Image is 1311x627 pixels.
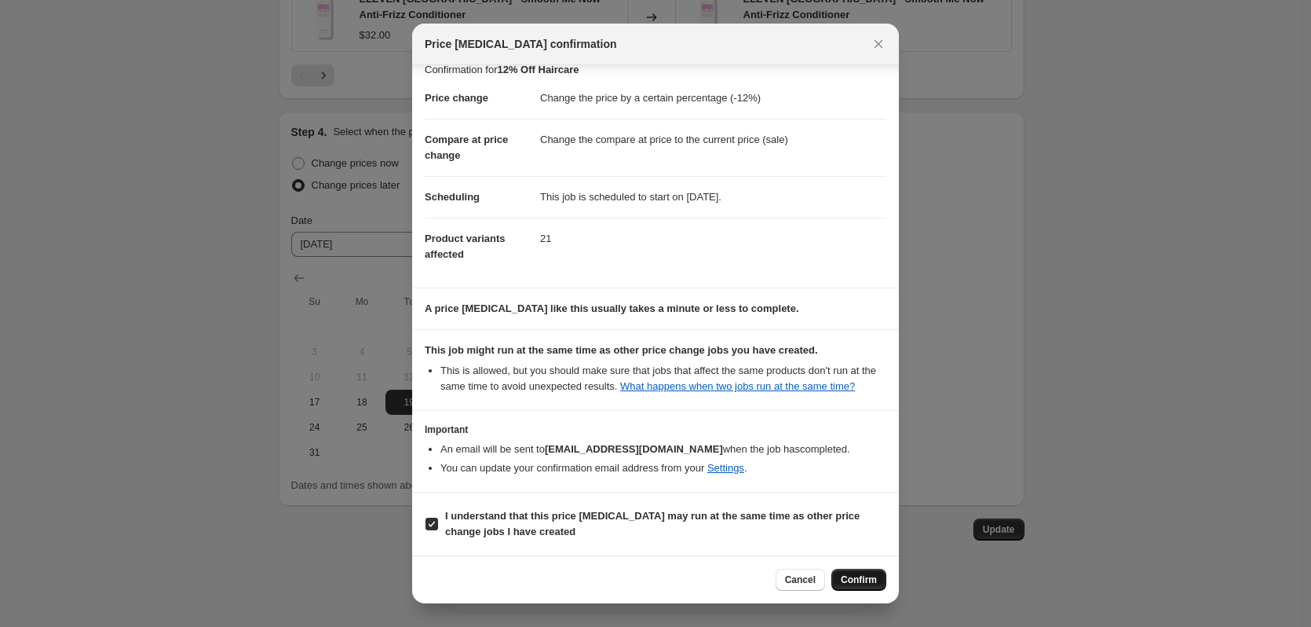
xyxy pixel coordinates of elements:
li: You can update your confirmation email address from your . [440,460,886,476]
span: Product variants affected [425,233,506,260]
li: This is allowed, but you should make sure that jobs that affect the same products don ' t run at ... [440,363,886,394]
dd: Change the compare at price to the current price (sale) [540,119,886,160]
p: Confirmation for [425,62,886,78]
span: Price change [425,92,488,104]
b: 12% Off Haircare [497,64,579,75]
h3: Important [425,423,886,436]
span: Price [MEDICAL_DATA] confirmation [425,36,617,52]
span: Cancel [785,574,816,586]
dd: This job is scheduled to start on [DATE]. [540,176,886,218]
b: This job might run at the same time as other price change jobs you have created. [425,344,818,356]
dd: 21 [540,218,886,259]
a: What happens when two jobs run at the same time? [620,380,855,392]
b: [EMAIL_ADDRESS][DOMAIN_NAME] [545,443,723,455]
a: Settings [707,462,744,474]
button: Close [867,33,889,55]
span: Compare at price change [425,134,508,161]
dd: Change the price by a certain percentage (-12%) [540,78,886,119]
b: A price [MEDICAL_DATA] like this usually takes a minute or less to complete. [425,302,799,314]
span: Confirm [841,574,877,586]
button: Cancel [776,569,825,591]
b: I understand that this price [MEDICAL_DATA] may run at the same time as other price change jobs I... [445,510,860,537]
button: Confirm [831,569,886,591]
li: An email will be sent to when the job has completed . [440,442,886,457]
span: Scheduling [425,191,480,203]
